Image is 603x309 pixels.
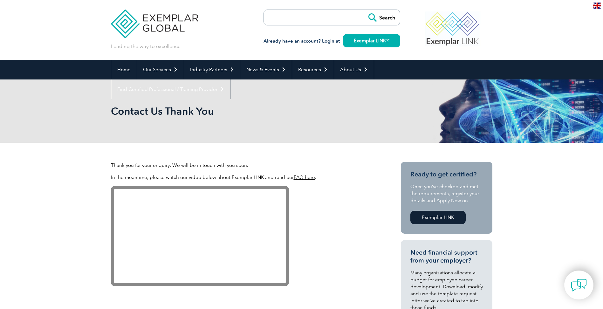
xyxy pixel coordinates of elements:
[111,79,230,99] a: Find Certified Professional / Training Provider
[264,37,400,45] h3: Already have an account? Login at
[292,60,334,79] a: Resources
[111,105,355,117] h1: Contact Us Thank You
[111,186,289,286] iframe: YouTube video player
[294,175,315,180] a: FAQ here
[410,170,483,178] h3: Ready to get certified?
[386,39,389,42] img: open_square.png
[410,211,466,224] a: Exemplar LINK
[111,174,378,181] p: In the meantime, please watch our video below about Exemplar LINK and read our .
[410,249,483,264] h3: Need financial support from your employer?
[137,60,184,79] a: Our Services
[111,162,378,169] p: Thank you for your enquiry. We will be in touch with you soon.
[111,43,181,50] p: Leading the way to excellence
[334,60,374,79] a: About Us
[111,60,137,79] a: Home
[343,34,400,47] a: Exemplar LINK
[184,60,240,79] a: Industry Partners
[593,3,601,9] img: en
[571,277,587,293] img: contact-chat.png
[410,183,483,204] p: Once you’ve checked and met the requirements, register your details and Apply Now on
[365,10,400,25] input: Search
[240,60,292,79] a: News & Events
